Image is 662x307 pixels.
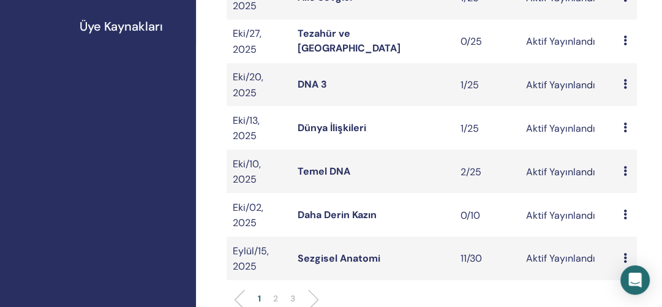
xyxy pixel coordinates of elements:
a: Tezahür ve [GEOGRAPHIC_DATA] [298,27,401,55]
a: Daha Derin Kazın [298,208,377,221]
font: 2 [273,293,278,304]
font: Eylül/15, 2025 [233,244,269,273]
font: 0/25 [461,35,482,48]
font: Aktif Yayınlandı [526,252,595,265]
font: 1/25 [461,122,479,135]
font: Aktif Yayınlandı [526,35,595,48]
font: Eki/10, 2025 [233,157,261,186]
font: 1/25 [461,78,479,91]
a: Dünya İlişkileri [298,121,366,134]
font: Aktif Yayınlandı [526,78,595,91]
a: DNA 3 [298,78,327,91]
font: Üye Kaynakları [80,18,163,34]
font: Eki/13, 2025 [233,114,260,142]
div: Intercom Messenger'ı açın [620,265,650,295]
a: Sezgisel Anatomi [298,252,380,265]
font: 11/30 [461,252,482,265]
font: 0/10 [461,208,480,221]
font: 2/25 [461,165,481,178]
font: Aktif Yayınlandı [526,165,595,178]
font: 1 [258,293,261,304]
font: Aktif Yayınlandı [526,208,595,221]
font: Eki/20, 2025 [233,70,263,99]
font: Eki/02, 2025 [233,201,263,229]
font: Aktif Yayınlandı [526,122,595,135]
a: Temel DNA [298,165,350,178]
font: 3 [290,293,295,304]
font: Eki/27, 2025 [233,27,261,55]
